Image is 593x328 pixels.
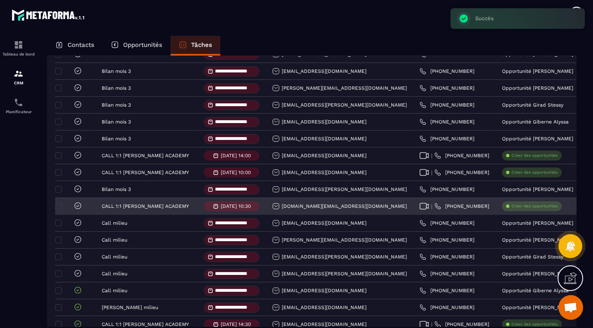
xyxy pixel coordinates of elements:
p: [DATE] 10:00 [221,170,251,175]
a: [PHONE_NUMBER] [420,254,474,260]
img: formation [14,40,23,50]
span: | [431,170,432,176]
p: Opportunité [PERSON_NAME] [502,305,573,310]
a: [PHONE_NUMBER] [420,186,474,193]
a: [PHONE_NUMBER] [434,203,489,209]
p: Opportunité [PERSON_NAME] [502,186,573,192]
a: [PHONE_NUMBER] [420,237,474,243]
a: [PHONE_NUMBER] [434,169,489,176]
p: [DATE] 14:00 [221,153,251,158]
p: Call milieu [102,220,127,226]
p: [DATE] 10:30 [221,203,251,209]
p: [DATE] 14:30 [221,321,251,327]
a: [PHONE_NUMBER] [420,220,474,226]
p: Créer des opportunités [511,170,558,175]
p: Call milieu [102,288,127,293]
p: Opportunité Giberne Alyssa [502,288,569,293]
p: [PERSON_NAME] milieu [102,305,158,310]
img: logo [12,7,86,22]
p: Opportunité [PERSON_NAME] [502,220,573,226]
a: schedulerschedulerPlanificateur [2,91,35,120]
p: Créer des opportunités [511,153,558,158]
img: formation [14,69,23,79]
a: [PHONE_NUMBER] [420,102,474,108]
a: Ouvrir le chat [558,295,583,320]
span: | [431,321,432,328]
a: [PHONE_NUMBER] [420,270,474,277]
p: Contacts [68,41,94,49]
a: Contacts [47,36,103,56]
a: Tâches [170,36,220,56]
a: [PHONE_NUMBER] [420,68,474,74]
p: Opportunités [123,41,162,49]
p: CALL 1:1 [PERSON_NAME] ACADEMY [102,203,189,209]
a: [PHONE_NUMBER] [420,304,474,311]
span: | [431,203,432,209]
p: Opportunité Giberne Alyssa [502,119,569,125]
p: Bilan mois 3 [102,102,131,108]
a: [PHONE_NUMBER] [420,85,474,91]
p: Opportunité [PERSON_NAME] [502,68,573,74]
p: CRM [2,81,35,85]
p: Call milieu [102,237,127,243]
a: [PHONE_NUMBER] [434,152,489,159]
p: CALL 1:1 [PERSON_NAME] ACADEMY [102,321,189,327]
p: CALL 1:1 [PERSON_NAME] ACADEMY [102,153,189,158]
a: [PHONE_NUMBER] [420,287,474,294]
p: Bilan mois 3 [102,68,131,74]
p: CALL 1:1 [PERSON_NAME] ACADEMY [102,170,189,175]
p: Tâches [191,41,212,49]
p: Planificateur [2,109,35,114]
p: Tableau de bord [2,52,35,56]
p: Opportunité Girad Stessy [502,254,563,260]
img: scheduler [14,98,23,107]
span: | [431,153,432,159]
p: Opportunité [PERSON_NAME] [502,85,573,91]
a: [PHONE_NUMBER] [420,119,474,125]
p: Opportunité [PERSON_NAME] [502,237,573,243]
p: Bilan mois 3 [102,136,131,142]
a: Opportunités [103,36,170,56]
p: Opportunité Girad Stessy [502,102,563,108]
p: Opportunité [PERSON_NAME] [502,136,573,142]
p: Opportunité [PERSON_NAME] [502,271,573,277]
a: formationformationCRM [2,63,35,91]
p: Bilan mois 3 [102,119,131,125]
p: Call milieu [102,254,127,260]
p: Call milieu [102,271,127,277]
a: [PHONE_NUMBER] [420,135,474,142]
a: [PHONE_NUMBER] [434,321,489,328]
p: Bilan mois 3 [102,186,131,192]
p: Bilan mois 3 [102,85,131,91]
p: Créer des opportunités [511,321,558,327]
p: Créer des opportunités [511,203,558,209]
a: formationformationTableau de bord [2,34,35,63]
